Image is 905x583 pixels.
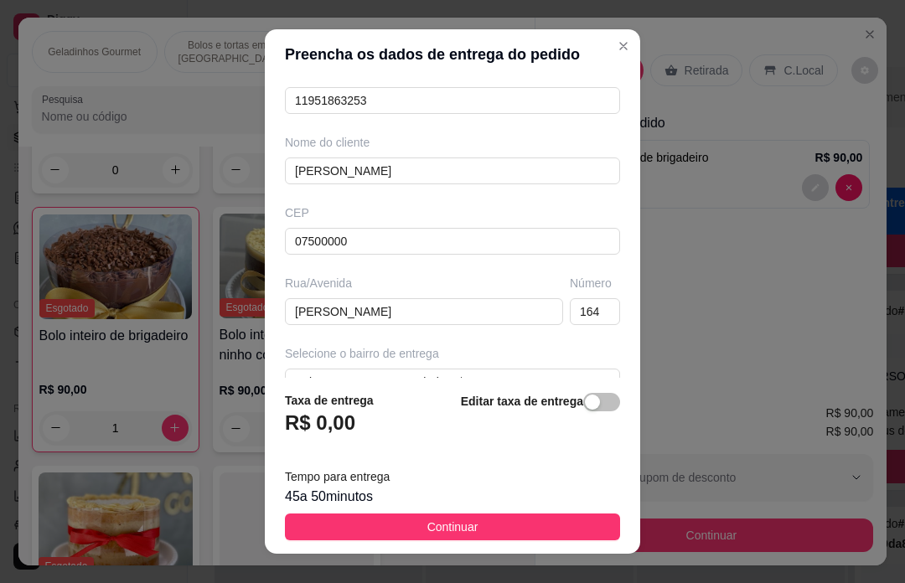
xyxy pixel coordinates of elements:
h3: R$ 0,00 [285,410,355,436]
div: Selecione o bairro de entrega [285,345,620,362]
span: Tempo para entrega [285,470,390,483]
input: Ex.: 44 [570,298,620,325]
strong: Editar taxa de entrega [461,395,583,408]
button: Close [610,33,637,59]
input: Ex.: João da Silva [285,157,620,184]
header: Preencha os dados de entrega do pedido [265,29,640,80]
div: Número [570,275,620,291]
button: Continuar [285,513,620,540]
div: Nome do cliente [285,134,620,151]
div: 45 a 50 minutos [285,487,620,507]
input: Ex.: (11) 9 8888-9999 [285,87,620,114]
input: Ex.: Rua Oscar Freire [285,298,563,325]
strong: Taxa de entrega [285,394,374,407]
div: CEP [285,204,620,221]
div: Rua/Avenida [285,275,563,291]
span: Continuar [427,518,478,536]
span: Bairro Brotas - Santa Isabel - R$ 0,00 [295,369,610,395]
input: Ex.: 00000-000 [285,228,620,255]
